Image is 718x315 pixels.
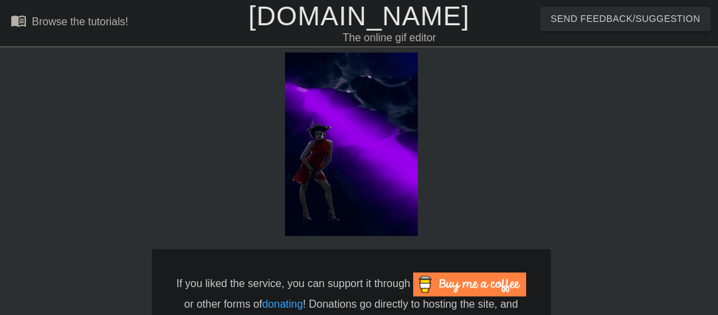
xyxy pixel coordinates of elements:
img: xQkSxwFB.gif [285,52,418,236]
div: The online gif editor [246,30,532,46]
img: Buy Me A Coffee [413,272,526,296]
a: donating [262,298,303,310]
button: Send Feedback/Suggestion [540,7,711,31]
a: [DOMAIN_NAME] [248,1,470,31]
a: Browse the tutorials! [11,13,128,33]
span: menu_book [11,13,27,29]
span: Send Feedback/Suggestion [551,11,700,27]
div: Browse the tutorials! [32,16,128,27]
